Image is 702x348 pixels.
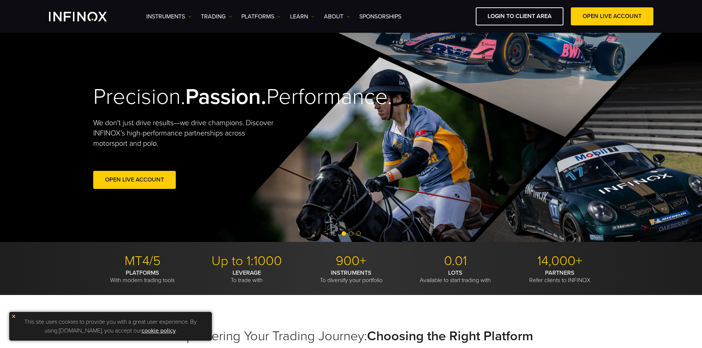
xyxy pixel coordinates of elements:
[324,12,350,21] a: ABOUT
[93,171,176,189] a: Open Live Account
[13,316,208,337] p: This site uses cookies to provide you with a great user experience. By using [DOMAIN_NAME], you a...
[126,269,159,277] strong: PLATFORMS
[93,328,609,344] h2: Empowering Your Trading Journey:
[331,269,371,277] strong: INSTRUMENTS
[241,12,281,21] a: PLATFORMS
[233,269,261,277] strong: LEVERAGE
[359,12,401,21] a: SPONSORSHIPS
[342,231,346,236] span: Go to slide 1
[146,12,192,21] a: Instruments
[349,231,353,236] span: Go to slide 2
[476,7,563,25] a: LOGIN TO CLIENT AREA
[367,328,533,344] strong: Choosing the Right Platform
[93,253,192,269] p: MT4/5
[448,269,462,277] strong: LOTS
[545,269,574,277] strong: PARTNERS
[201,12,232,21] a: TRADING
[93,84,325,110] h2: Precision. Performance.
[571,7,653,25] a: OPEN LIVE ACCOUNT
[290,12,315,21] a: Learn
[356,231,361,236] span: Go to slide 3
[11,314,16,319] img: yellow close icon
[302,269,401,284] p: To diversify your portfolio
[406,253,505,269] p: 0.01
[510,253,609,269] p: 14,000+
[93,269,192,284] p: With modern trading tools
[198,253,296,269] p: Up to 1:1000
[198,269,296,284] p: To trade with
[510,269,609,284] p: Refer clients to INFINOX
[406,269,505,284] p: Available to start trading with
[49,12,124,21] a: INFINOX Logo
[185,84,266,110] strong: Passion.
[93,118,279,149] p: We don't just drive results—we drive champions. Discover INFINOX’s high-performance partnerships ...
[142,327,176,334] a: cookie policy
[302,253,401,269] p: 900+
